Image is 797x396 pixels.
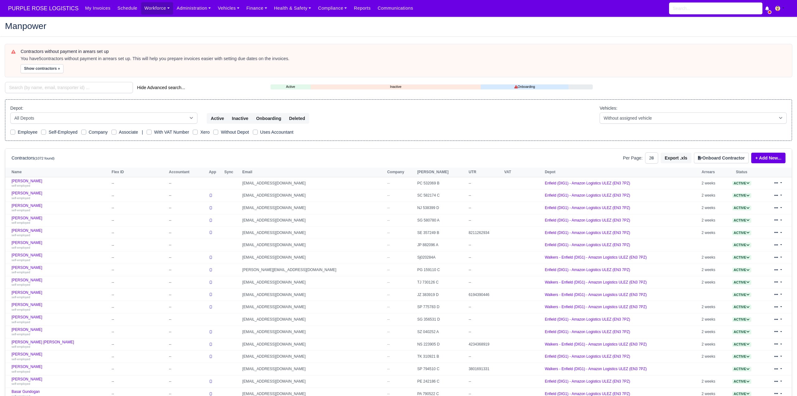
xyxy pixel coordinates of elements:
[241,375,385,388] td: [EMAIL_ADDRESS][DOMAIN_NAME]
[110,168,167,177] th: Flex ID
[12,308,30,311] small: self-employed
[110,276,167,289] td: --
[545,293,647,297] a: Walkers - Enfield (DIG1) - Amazon Logistics ULEZ (EN3 7PZ)
[12,283,30,286] small: self-employed
[467,168,502,177] th: UTR
[467,351,502,363] td: --
[416,276,467,289] td: TJ 730126 C
[200,129,210,136] label: Xero
[545,317,630,322] a: Enfield (DIG1) - Amazon Logistics ULEZ (EN3 7PZ)
[12,233,30,237] small: self-employed
[12,265,109,274] a: [PERSON_NAME] self-employed
[732,255,751,260] span: Active
[416,168,467,177] th: [PERSON_NAME]
[10,105,23,112] label: Depot:
[110,375,167,388] td: --
[167,177,207,189] td: --
[12,270,30,274] small: self-employed
[700,351,725,363] td: 2 weeks
[110,177,167,189] td: --
[5,2,82,15] a: PURPLE ROSE LOGISTICS
[732,342,751,346] a: Active
[694,153,749,163] button: Onboard Contractor
[12,357,30,361] small: self-employed
[700,338,725,351] td: 2 weeks
[545,392,630,396] a: Enfield (DIG1) - Amazon Logistics ULEZ (EN3 7PZ)
[387,293,390,297] span: --
[732,206,751,210] span: Active
[700,375,725,388] td: 2 weeks
[545,193,630,198] a: Enfield (DIG1) - Amazon Logistics ULEZ (EN3 7PZ)
[700,326,725,338] td: 2 weeks
[167,227,207,239] td: --
[700,227,725,239] td: 2 weeks
[545,379,630,384] a: Enfield (DIG1) - Amazon Logistics ULEZ (EN3 7PZ)
[12,370,30,373] small: self-employed
[315,2,351,14] a: Compliance
[732,268,751,272] a: Active
[732,231,751,235] a: Active
[221,129,249,136] label: Without Depot
[12,365,109,374] a: [PERSON_NAME] self-employed
[416,177,467,189] td: PC 532069 B
[732,243,751,247] span: Active
[12,320,30,324] small: self-employed
[110,214,167,227] td: --
[545,354,630,359] a: Enfield (DIG1) - Amazon Logistics ULEZ (EN3 7PZ)
[387,392,390,396] span: --
[732,392,751,396] a: Active
[241,177,385,189] td: [EMAIL_ADDRESS][DOMAIN_NAME]
[416,313,467,326] td: SG 356531 D
[387,255,390,260] span: --
[167,189,207,202] td: --
[241,214,385,227] td: [EMAIL_ADDRESS][DOMAIN_NAME]
[387,354,390,359] span: --
[12,184,30,187] small: self-employed
[387,243,390,247] span: --
[243,2,271,14] a: Finance
[732,218,751,222] a: Active
[387,193,390,198] span: --
[12,155,54,161] h6: Contractors
[215,2,243,14] a: Vehicles
[700,264,725,276] td: 2 weeks
[241,301,385,313] td: [EMAIL_ADDRESS][DOMAIN_NAME]
[110,363,167,375] td: --
[110,289,167,301] td: --
[39,56,41,61] strong: 5
[241,168,385,177] th: Email
[467,214,502,227] td: --
[416,351,467,363] td: TK 310921 B
[732,293,751,297] span: Active
[416,189,467,202] td: SC 582174 C
[110,301,167,313] td: --
[35,156,55,160] small: (1072 found)
[241,239,385,251] td: [EMAIL_ADDRESS][DOMAIN_NAME]
[467,326,502,338] td: --
[387,206,390,210] span: --
[167,326,207,338] td: --
[732,379,751,384] a: Active
[12,203,109,212] a: [PERSON_NAME] self-employed
[700,177,725,189] td: 2 weeks
[12,352,109,361] a: [PERSON_NAME] self-employed
[732,317,751,322] a: Active
[545,181,630,185] a: Enfield (DIG1) - Amazon Logistics ULEZ (EN3 7PZ)
[467,375,502,388] td: --
[545,280,647,284] a: Walkers - Enfield (DIG1) - Amazon Logistics ULEZ (EN3 7PZ)
[467,313,502,326] td: --
[167,251,207,264] td: --
[241,338,385,351] td: [EMAIL_ADDRESS][DOMAIN_NAME]
[503,168,543,177] th: VAT
[241,351,385,363] td: [EMAIL_ADDRESS][DOMAIN_NAME]
[133,82,189,93] button: Hide Advanced search...
[545,255,647,260] a: Walkers - Enfield (DIG1) - Amazon Logistics ULEZ (EN3 7PZ)
[12,303,109,312] a: [PERSON_NAME] self-employed
[12,246,30,249] small: self-employed
[545,342,647,346] a: Walkers - Enfield (DIG1) - Amazon Logistics ULEZ (EN3 7PZ)
[260,129,294,136] label: Uses Accountant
